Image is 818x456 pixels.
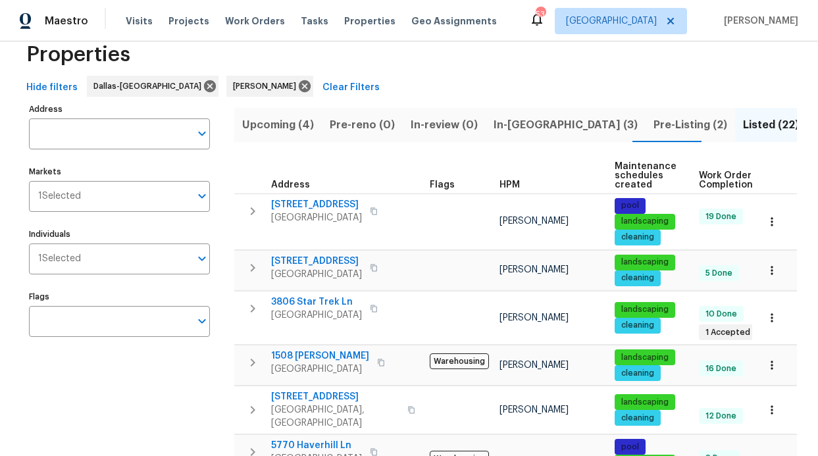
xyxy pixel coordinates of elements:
[616,257,674,268] span: landscaping
[271,211,362,224] span: [GEOGRAPHIC_DATA]
[499,265,569,274] span: [PERSON_NAME]
[29,230,210,238] label: Individuals
[411,116,478,134] span: In-review (0)
[271,390,399,403] span: [STREET_ADDRESS]
[168,14,209,28] span: Projects
[616,216,674,227] span: landscaping
[317,76,385,100] button: Clear Filters
[616,352,674,363] span: landscaping
[616,413,659,424] span: cleaning
[271,403,399,430] span: [GEOGRAPHIC_DATA], [GEOGRAPHIC_DATA]
[193,312,211,330] button: Open
[193,124,211,143] button: Open
[411,14,497,28] span: Geo Assignments
[271,255,362,268] span: [STREET_ADDRESS]
[700,411,742,422] span: 12 Done
[193,249,211,268] button: Open
[301,16,328,26] span: Tasks
[242,116,314,134] span: Upcoming (4)
[499,313,569,322] span: [PERSON_NAME]
[719,14,798,28] span: [PERSON_NAME]
[271,295,362,309] span: 3806 Star Trek Ln
[743,116,799,134] span: Listed (22)
[494,116,638,134] span: In-[GEOGRAPHIC_DATA] (3)
[93,80,207,93] span: Dallas-[GEOGRAPHIC_DATA]
[700,327,755,338] span: 1 Accepted
[233,80,301,93] span: [PERSON_NAME]
[430,180,455,190] span: Flags
[566,14,657,28] span: [GEOGRAPHIC_DATA]
[699,171,782,190] span: Work Order Completion
[226,76,313,97] div: [PERSON_NAME]
[430,353,489,369] span: Warehousing
[616,368,659,379] span: cleaning
[87,76,218,97] div: Dallas-[GEOGRAPHIC_DATA]
[26,48,130,61] span: Properties
[29,168,210,176] label: Markets
[700,363,742,374] span: 16 Done
[700,309,742,320] span: 10 Done
[615,162,677,190] span: Maintenance schedules created
[38,253,81,265] span: 1 Selected
[271,180,310,190] span: Address
[271,349,369,363] span: 1508 [PERSON_NAME]
[499,180,520,190] span: HPM
[271,309,362,322] span: [GEOGRAPHIC_DATA]
[271,198,362,211] span: [STREET_ADDRESS]
[193,187,211,205] button: Open
[29,105,210,113] label: Address
[499,405,569,415] span: [PERSON_NAME]
[126,14,153,28] span: Visits
[225,14,285,28] span: Work Orders
[616,272,659,284] span: cleaning
[499,361,569,370] span: [PERSON_NAME]
[616,397,674,408] span: landscaping
[271,439,362,452] span: 5770 Haverhill Ln
[45,14,88,28] span: Maestro
[21,76,83,100] button: Hide filters
[616,232,659,243] span: cleaning
[616,442,644,453] span: pool
[700,268,738,279] span: 5 Done
[330,116,395,134] span: Pre-reno (0)
[29,293,210,301] label: Flags
[616,200,644,211] span: pool
[700,211,742,222] span: 19 Done
[38,191,81,202] span: 1 Selected
[322,80,380,96] span: Clear Filters
[616,304,674,315] span: landscaping
[536,8,545,21] div: 53
[26,80,78,96] span: Hide filters
[499,216,569,226] span: [PERSON_NAME]
[271,363,369,376] span: [GEOGRAPHIC_DATA]
[616,320,659,331] span: cleaning
[271,268,362,281] span: [GEOGRAPHIC_DATA]
[653,116,727,134] span: Pre-Listing (2)
[344,14,396,28] span: Properties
